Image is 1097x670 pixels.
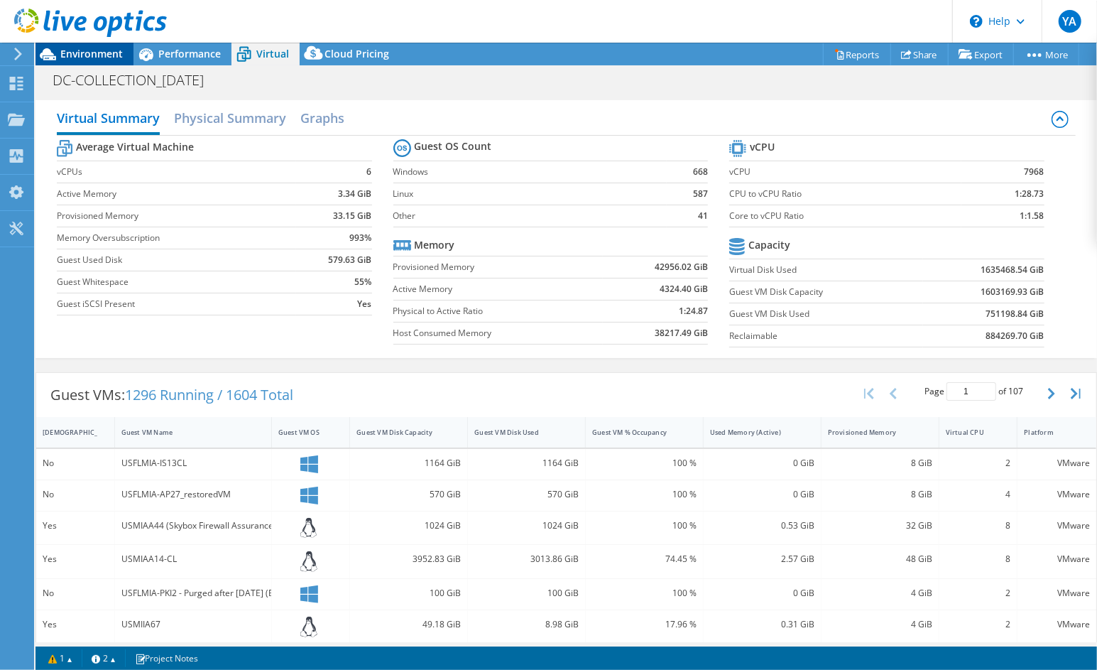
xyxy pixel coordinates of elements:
[946,585,1011,601] div: 2
[300,104,344,132] h2: Graphs
[693,165,708,179] b: 668
[592,518,697,534] div: 100 %
[415,139,492,153] b: Guest OS Count
[828,617,932,632] div: 4 GiB
[43,617,108,632] div: Yes
[970,15,983,28] svg: \n
[339,187,372,201] b: 3.34 GiB
[121,551,265,567] div: USMIAA14-CL
[729,329,923,343] label: Reclaimable
[729,209,961,223] label: Core to vCPU Ratio
[710,551,814,567] div: 2.57 GiB
[356,455,461,471] div: 1164 GiB
[890,43,949,65] a: Share
[592,617,697,632] div: 17.96 %
[121,585,265,601] div: USFLMIA-PKI2 - Purged after [DATE] (Enterprise CA%2fPKI)
[710,617,814,632] div: 0.31 GiB
[710,585,814,601] div: 0 GiB
[1024,551,1090,567] div: VMware
[946,455,1011,471] div: 2
[82,649,126,667] a: 2
[1024,428,1073,437] div: Platform
[46,72,226,88] h1: DC-COLLECTION_[DATE]
[946,518,1011,534] div: 8
[474,518,579,534] div: 1024 GiB
[474,487,579,502] div: 570 GiB
[710,455,814,471] div: 0 GiB
[474,551,579,567] div: 3013.86 GiB
[57,253,296,267] label: Guest Used Disk
[367,165,372,179] b: 6
[324,47,389,60] span: Cloud Pricing
[750,140,775,154] b: vCPU
[828,518,932,534] div: 32 GiB
[393,282,603,296] label: Active Memory
[828,487,932,502] div: 8 GiB
[38,649,82,667] a: 1
[592,455,697,471] div: 100 %
[655,260,708,274] b: 42956.02 GiB
[679,304,708,318] b: 1:24.87
[828,428,915,437] div: Provisioned Memory
[474,585,579,601] div: 100 GiB
[592,585,697,601] div: 100 %
[43,487,108,502] div: No
[393,209,667,223] label: Other
[748,238,790,252] b: Capacity
[57,275,296,289] label: Guest Whitespace
[946,382,996,401] input: jump to page
[1008,385,1023,397] span: 107
[828,585,932,601] div: 4 GiB
[986,329,1044,343] b: 884269.70 GiB
[1025,165,1044,179] b: 7968
[1024,617,1090,632] div: VMware
[121,455,265,471] div: USFLMIA-IS13CL
[121,487,265,502] div: USFLMIA-AP27_restoredVM
[729,165,961,179] label: vCPU
[1024,487,1090,502] div: VMware
[121,428,248,437] div: Guest VM Name
[329,253,372,267] b: 579.63 GiB
[121,617,265,632] div: USMIIA67
[334,209,372,223] b: 33.15 GiB
[57,209,296,223] label: Provisioned Memory
[278,428,327,437] div: Guest VM OS
[660,282,708,296] b: 4324.40 GiB
[948,43,1014,65] a: Export
[710,487,814,502] div: 0 GiB
[592,487,697,502] div: 100 %
[710,518,814,534] div: 0.53 GiB
[256,47,289,60] span: Virtual
[76,140,194,154] b: Average Virtual Machine
[828,455,932,471] div: 8 GiB
[1024,518,1090,534] div: VMware
[36,373,307,417] div: Guest VMs:
[698,209,708,223] b: 41
[729,263,923,277] label: Virtual Disk Used
[356,617,461,632] div: 49.18 GiB
[823,43,891,65] a: Reports
[125,649,208,667] a: Project Notes
[60,47,123,60] span: Environment
[356,585,461,601] div: 100 GiB
[174,104,286,132] h2: Physical Summary
[158,47,221,60] span: Performance
[415,238,455,252] b: Memory
[474,455,579,471] div: 1164 GiB
[57,231,296,245] label: Memory Oversubscription
[57,297,296,311] label: Guest iSCSI Present
[43,455,108,471] div: No
[43,518,108,534] div: Yes
[986,307,1044,321] b: 751198.84 GiB
[356,518,461,534] div: 1024 GiB
[828,551,932,567] div: 48 GiB
[946,487,1011,502] div: 4
[946,428,994,437] div: Virtual CPU
[1013,43,1079,65] a: More
[57,104,160,135] h2: Virtual Summary
[43,585,108,601] div: No
[474,428,562,437] div: Guest VM Disk Used
[1015,187,1044,201] b: 1:28.73
[355,275,372,289] b: 55%
[350,231,372,245] b: 993%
